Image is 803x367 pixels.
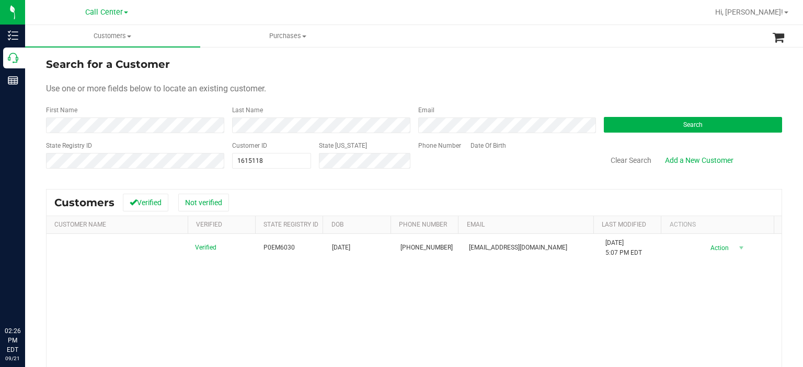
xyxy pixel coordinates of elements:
[605,238,642,258] span: [DATE] 5:07 PM EDT
[331,221,343,228] a: DOB
[399,221,447,228] a: Phone Number
[200,25,375,47] a: Purchases
[123,194,168,211] button: Verified
[25,25,200,47] a: Customers
[735,241,748,255] span: select
[201,31,375,41] span: Purchases
[54,196,114,209] span: Customers
[263,221,318,228] a: State Registry Id
[418,141,461,150] label: Phone Number
[46,141,92,150] label: State Registry ID
[670,221,770,228] div: Actions
[604,151,658,169] button: Clear Search
[46,58,170,70] span: Search for a Customer
[8,30,18,41] inline-svg: Inventory
[658,151,740,169] a: Add a New Customer
[232,105,263,115] label: Last Name
[5,326,20,354] p: 02:26 PM EDT
[233,153,311,168] input: 1615118
[418,105,434,115] label: Email
[604,117,782,133] button: Search
[471,141,506,150] label: Date Of Birth
[263,243,295,253] span: P0EM6030
[683,121,703,128] span: Search
[54,221,106,228] a: Customer Name
[196,221,222,228] a: Verified
[8,75,18,86] inline-svg: Reports
[715,8,783,16] span: Hi, [PERSON_NAME]!
[8,53,18,63] inline-svg: Call Center
[31,282,43,294] iframe: Resource center unread badge
[46,84,266,93] span: Use one or more fields below to locate an existing customer.
[5,354,20,362] p: 09/21
[46,105,77,115] label: First Name
[332,243,350,253] span: [DATE]
[232,141,267,150] label: Customer ID
[319,141,367,150] label: State [US_STATE]
[85,8,123,17] span: Call Center
[178,194,229,211] button: Not verified
[25,31,200,41] span: Customers
[602,221,646,228] a: Last Modified
[467,221,485,228] a: Email
[195,243,216,253] span: Verified
[400,243,453,253] span: [PHONE_NUMBER]
[10,283,42,315] iframe: Resource center
[469,243,567,253] span: [EMAIL_ADDRESS][DOMAIN_NAME]
[701,241,735,255] span: Action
